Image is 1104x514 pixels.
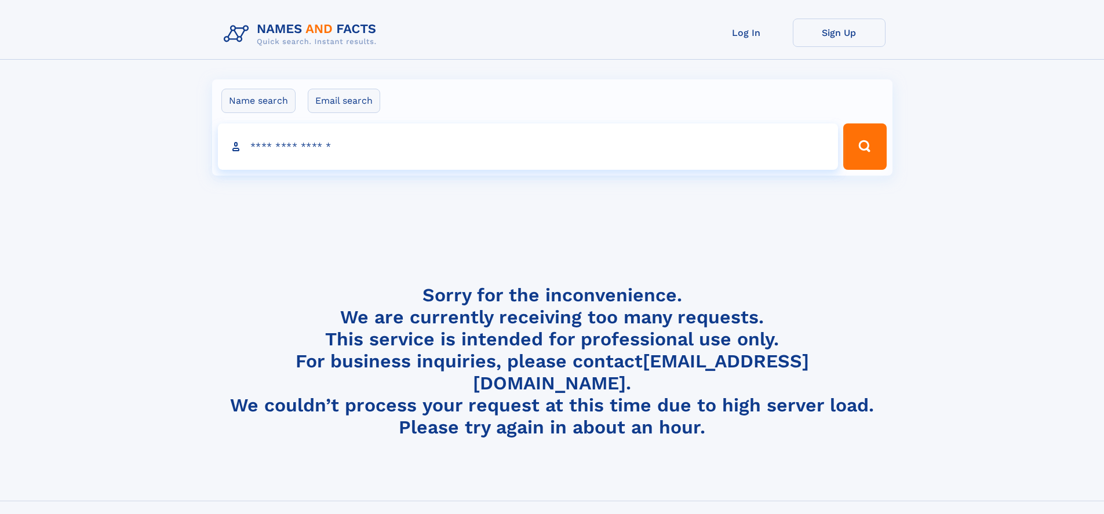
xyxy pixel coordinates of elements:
[308,89,380,113] label: Email search
[700,19,793,47] a: Log In
[219,19,386,50] img: Logo Names and Facts
[473,350,809,394] a: [EMAIL_ADDRESS][DOMAIN_NAME]
[221,89,296,113] label: Name search
[793,19,886,47] a: Sign Up
[843,123,886,170] button: Search Button
[219,284,886,439] h4: Sorry for the inconvenience. We are currently receiving too many requests. This service is intend...
[218,123,839,170] input: search input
